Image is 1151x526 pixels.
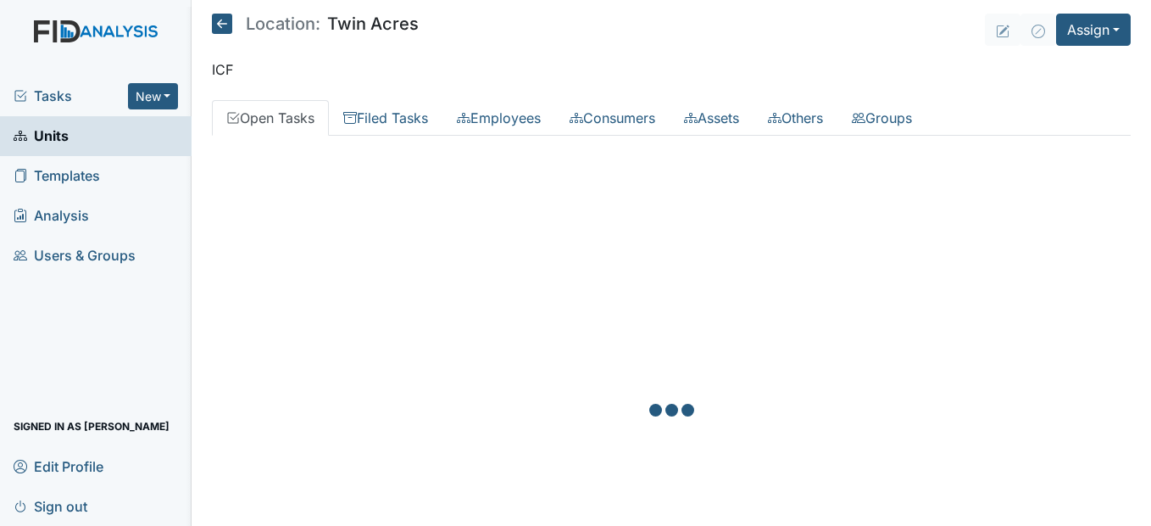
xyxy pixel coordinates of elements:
a: Assets [670,100,753,136]
h5: Twin Acres [212,14,419,34]
span: Signed in as [PERSON_NAME] [14,413,170,439]
a: Filed Tasks [329,100,442,136]
button: Assign [1056,14,1131,46]
a: Others [753,100,837,136]
a: Groups [837,100,926,136]
a: Open Tasks [212,100,329,136]
a: Tasks [14,86,128,106]
span: Templates [14,163,100,189]
button: New [128,83,179,109]
span: Units [14,123,69,149]
span: Analysis [14,203,89,229]
a: Employees [442,100,555,136]
span: Location: [246,15,320,32]
span: Users & Groups [14,243,136,269]
span: Sign out [14,493,87,519]
p: ICF [212,59,1131,80]
span: Edit Profile [14,453,103,479]
a: Consumers [555,100,670,136]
